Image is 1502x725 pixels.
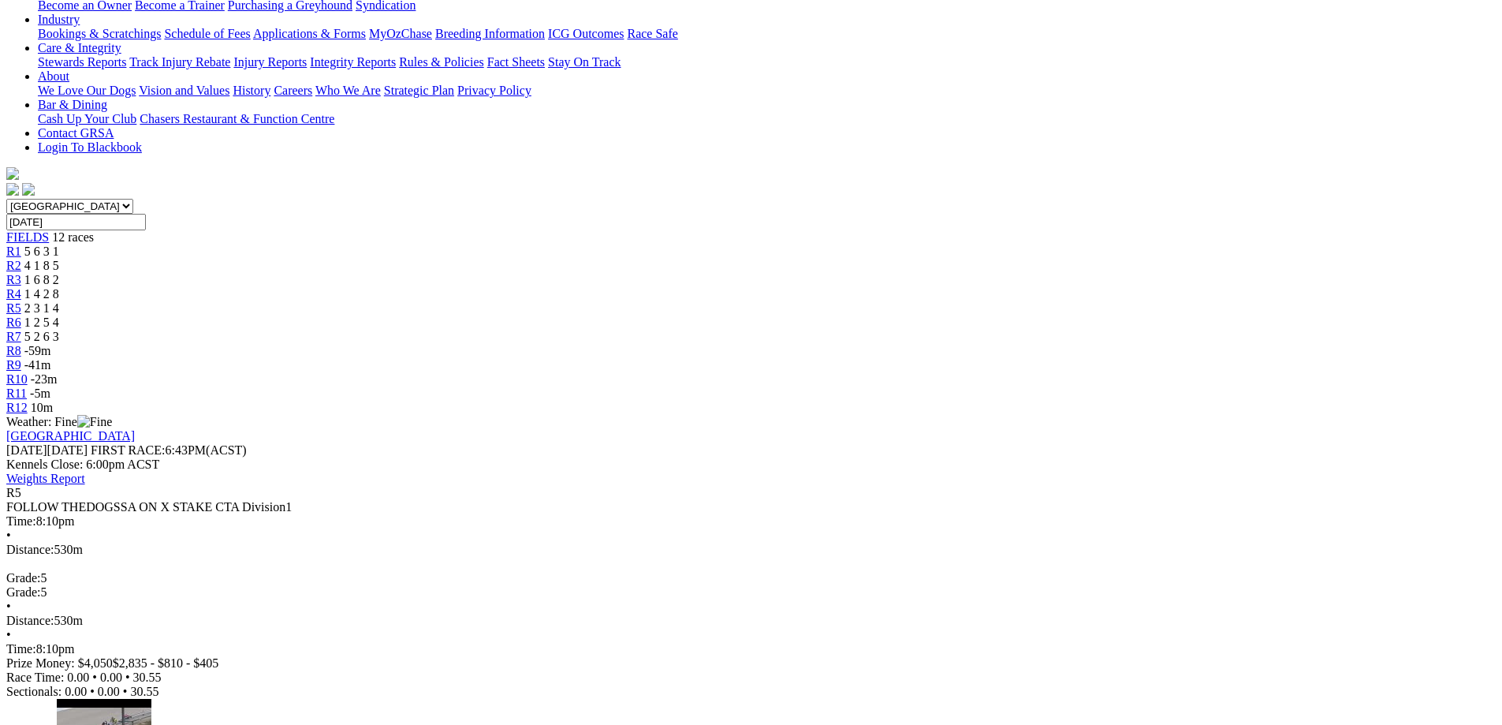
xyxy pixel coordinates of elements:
[6,529,11,542] span: •
[487,55,545,69] a: Fact Sheets
[6,344,21,357] a: R8
[233,84,270,97] a: History
[6,387,27,400] a: R11
[6,458,1496,472] div: Kennels Close: 6:00pm ACST
[38,55,1496,69] div: Care & Integrity
[6,614,1496,628] div: 530m
[38,112,1496,126] div: Bar & Dining
[123,685,128,698] span: •
[31,372,58,386] span: -23m
[113,656,219,670] span: $2,835 - $810 - $405
[38,13,80,26] a: Industry
[6,167,19,180] img: logo-grsa-white.png
[6,214,146,230] input: Select date
[24,316,59,329] span: 1 2 5 4
[253,27,366,40] a: Applications & Forms
[129,55,230,69] a: Track Injury Rebate
[6,585,41,599] span: Grade:
[6,571,1496,585] div: 5
[310,55,396,69] a: Integrity Reports
[6,543,54,556] span: Distance:
[6,330,21,343] a: R7
[6,685,61,698] span: Sectionals:
[38,27,1496,41] div: Industry
[38,98,107,111] a: Bar & Dining
[315,84,381,97] a: Who We Are
[6,287,21,301] a: R4
[38,112,136,125] a: Cash Up Your Club
[369,27,432,40] a: MyOzChase
[548,55,621,69] a: Stay On Track
[548,27,624,40] a: ICG Outcomes
[435,27,545,40] a: Breeding Information
[38,126,114,140] a: Contact GRSA
[6,486,21,499] span: R5
[457,84,531,97] a: Privacy Policy
[38,55,126,69] a: Stewards Reports
[6,273,21,286] a: R3
[6,259,21,272] a: R2
[30,387,50,400] span: -5m
[139,84,229,97] a: Vision and Values
[6,642,36,656] span: Time:
[6,415,112,428] span: Weather: Fine
[6,401,28,414] a: R12
[140,112,334,125] a: Chasers Restaurant & Function Centre
[24,259,59,272] span: 4 1 8 5
[399,55,484,69] a: Rules & Policies
[98,685,120,698] span: 0.00
[38,27,161,40] a: Bookings & Scratchings
[6,443,88,457] span: [DATE]
[24,287,59,301] span: 1 4 2 8
[6,316,21,329] a: R6
[6,245,21,258] a: R1
[38,140,142,154] a: Login To Blackbook
[233,55,307,69] a: Injury Reports
[31,401,53,414] span: 10m
[6,543,1496,557] div: 530m
[130,685,158,698] span: 30.55
[24,301,59,315] span: 2 3 1 4
[6,514,36,528] span: Time:
[91,443,165,457] span: FIRST RACE:
[38,84,136,97] a: We Love Our Dogs
[24,245,59,258] span: 5 6 3 1
[22,183,35,196] img: twitter.svg
[90,685,95,698] span: •
[92,671,97,684] span: •
[38,41,121,54] a: Care & Integrity
[133,671,162,684] span: 30.55
[6,600,11,613] span: •
[6,642,1496,656] div: 8:10pm
[24,344,51,357] span: -59m
[6,301,21,315] a: R5
[6,230,49,244] a: FIELDS
[91,443,247,457] span: 6:43PM(ACST)
[24,358,51,372] span: -41m
[6,358,21,372] a: R9
[100,671,122,684] span: 0.00
[6,571,41,585] span: Grade:
[6,656,1496,671] div: Prize Money: $4,050
[274,84,312,97] a: Careers
[52,230,94,244] span: 12 races
[67,671,89,684] span: 0.00
[627,27,677,40] a: Race Safe
[6,472,85,485] a: Weights Report
[6,671,64,684] span: Race Time:
[38,84,1496,98] div: About
[6,585,1496,600] div: 5
[6,500,1496,514] div: FOLLOW THEDOGSSA ON X STAKE CTA Division1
